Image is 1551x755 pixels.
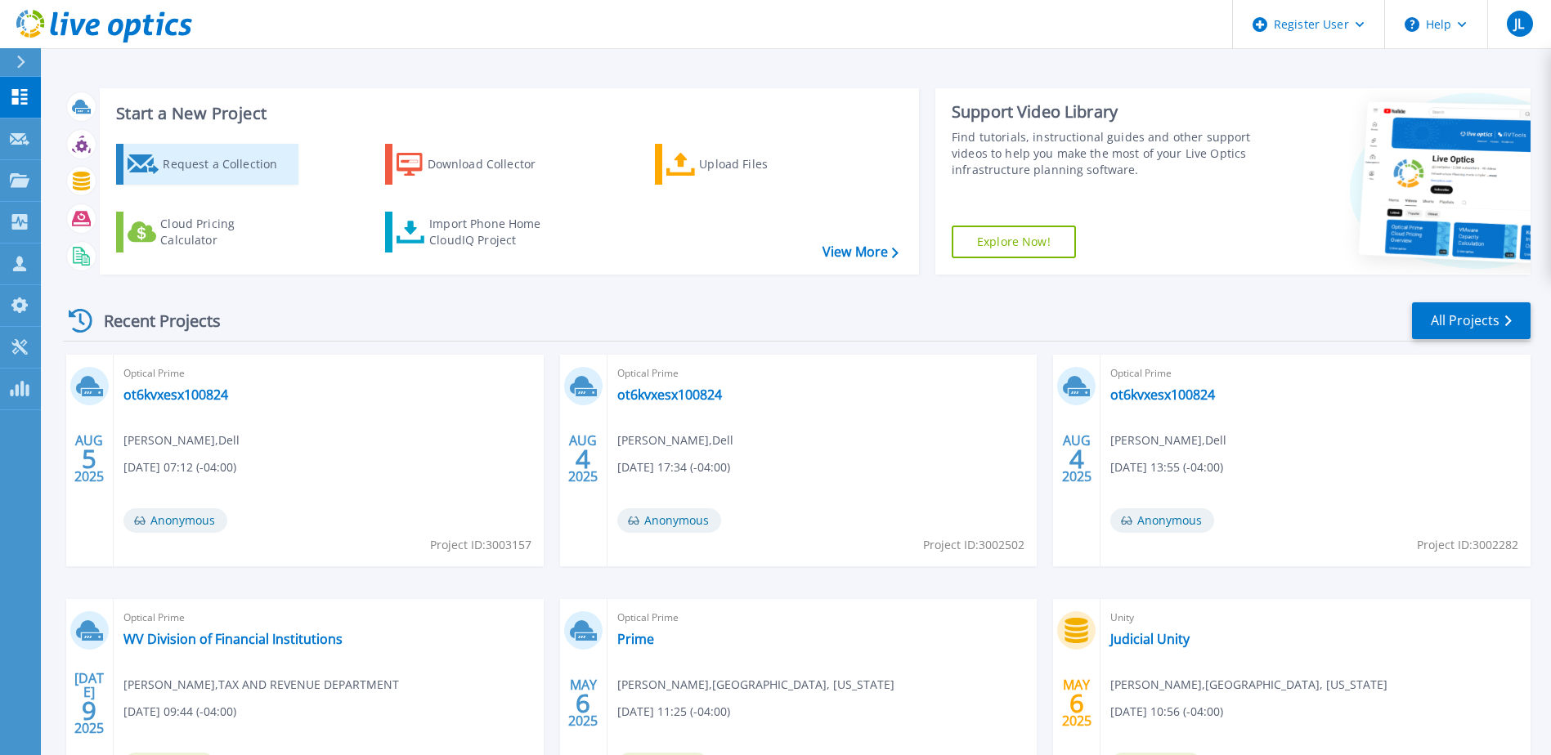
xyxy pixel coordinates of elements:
[82,704,96,717] span: 9
[123,609,534,627] span: Optical Prime
[1110,458,1223,476] span: [DATE] 13:55 (-04:00)
[116,212,298,252] a: Cloud Pricing Calculator
[74,429,105,489] div: AUG 2025
[617,458,730,476] span: [DATE] 17:34 (-04:00)
[617,609,1028,627] span: Optical Prime
[1110,508,1214,533] span: Anonymous
[1110,631,1190,647] a: Judicial Unity
[567,429,598,489] div: AUG 2025
[1110,609,1521,627] span: Unity
[63,301,243,341] div: Recent Projects
[1061,429,1092,489] div: AUG 2025
[1110,364,1521,382] span: Optical Prime
[82,452,96,466] span: 5
[617,703,730,721] span: [DATE] 11:25 (-04:00)
[1110,431,1226,449] span: [PERSON_NAME] , Dell
[123,631,343,647] a: WV Division of Financial Institutions
[617,386,722,403] a: ot6kvxesx100824
[1412,302,1531,339] a: All Projects
[655,144,837,185] a: Upload Files
[116,144,298,185] a: Request a Collection
[1514,17,1524,30] span: JL
[123,386,228,403] a: ot6kvxesx100824
[430,536,531,554] span: Project ID: 3003157
[617,676,894,694] span: [PERSON_NAME] , [GEOGRAPHIC_DATA], [US_STATE]
[123,676,399,694] span: [PERSON_NAME] , TAX AND REVENUE DEPARTMENT
[1061,673,1092,733] div: MAY 2025
[617,364,1028,382] span: Optical Prime
[617,431,733,449] span: [PERSON_NAME] , Dell
[1069,452,1084,466] span: 4
[576,696,590,710] span: 6
[952,226,1076,258] a: Explore Now!
[1069,696,1084,710] span: 6
[123,508,227,533] span: Anonymous
[699,148,830,181] div: Upload Files
[163,148,294,181] div: Request a Collection
[74,673,105,733] div: [DATE] 2025
[160,216,291,248] div: Cloud Pricing Calculator
[429,216,557,248] div: Import Phone Home CloudIQ Project
[116,105,898,123] h3: Start a New Project
[576,452,590,466] span: 4
[923,536,1024,554] span: Project ID: 3002502
[952,129,1255,178] div: Find tutorials, instructional guides and other support videos to help you make the most of your L...
[1417,536,1518,554] span: Project ID: 3002282
[952,101,1255,123] div: Support Video Library
[823,244,899,260] a: View More
[567,673,598,733] div: MAY 2025
[123,431,240,449] span: [PERSON_NAME] , Dell
[385,144,567,185] a: Download Collector
[1110,386,1215,403] a: ot6kvxesx100824
[123,364,534,382] span: Optical Prime
[123,703,236,721] span: [DATE] 09:44 (-04:00)
[1110,676,1387,694] span: [PERSON_NAME] , [GEOGRAPHIC_DATA], [US_STATE]
[617,631,654,647] a: Prime
[1110,703,1223,721] span: [DATE] 10:56 (-04:00)
[428,148,558,181] div: Download Collector
[123,458,236,476] span: [DATE] 07:12 (-04:00)
[617,508,721,533] span: Anonymous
